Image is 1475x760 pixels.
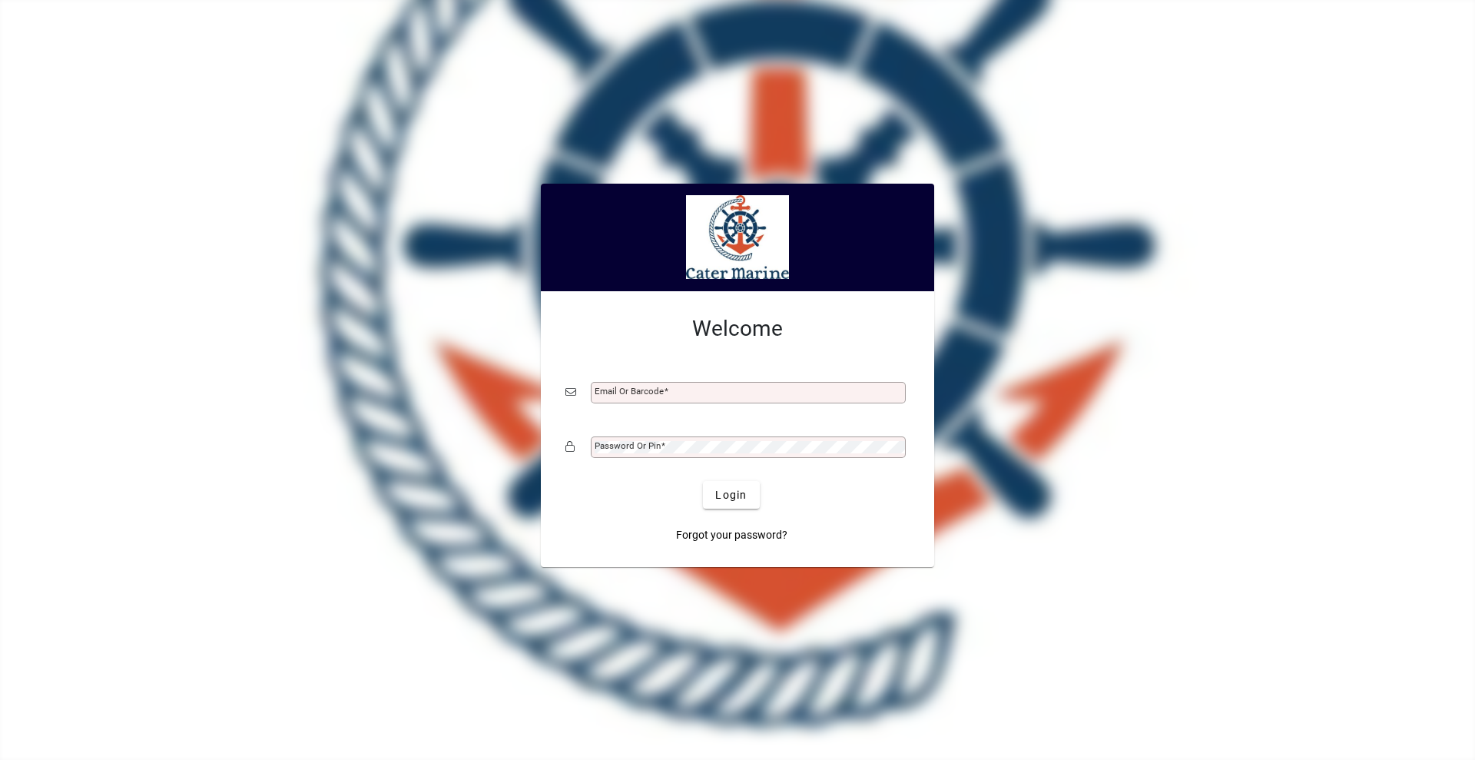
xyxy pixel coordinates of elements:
[565,316,910,342] h2: Welcome
[703,481,759,509] button: Login
[595,440,661,451] mat-label: Password or Pin
[595,386,664,397] mat-label: Email or Barcode
[715,487,747,503] span: Login
[670,521,794,549] a: Forgot your password?
[676,527,787,543] span: Forgot your password?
